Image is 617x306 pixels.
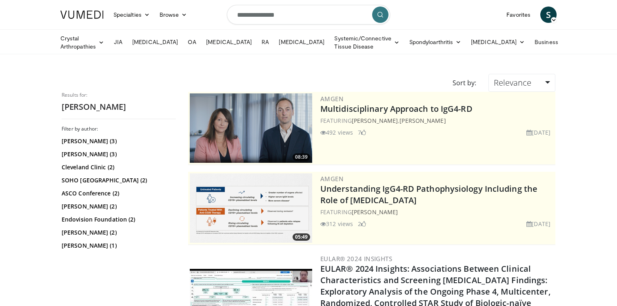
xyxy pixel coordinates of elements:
a: Business [530,34,571,50]
a: ASCO Conference (2) [62,189,174,197]
a: EULAR® 2024 Insights [320,255,392,263]
a: [PERSON_NAME] [399,117,446,124]
li: 2 [358,220,366,228]
a: 05:49 [190,173,312,243]
a: [PERSON_NAME] (3) [62,150,174,158]
a: [MEDICAL_DATA] [466,34,530,50]
a: Specialties [109,7,155,23]
a: Systemic/Connective Tissue Disease [329,34,404,51]
li: [DATE] [526,128,550,137]
a: [MEDICAL_DATA] [127,34,183,50]
span: 05:49 [293,233,310,241]
a: [MEDICAL_DATA] [201,34,257,50]
a: SOHO [GEOGRAPHIC_DATA] (2) [62,176,174,184]
span: Relevance [494,77,531,88]
a: [MEDICAL_DATA] [274,34,329,50]
a: Amgen [320,95,344,103]
a: [PERSON_NAME] (1) [62,242,174,250]
li: 492 views [320,128,353,137]
a: JIA [109,34,127,50]
span: 08:39 [293,153,310,161]
a: Multidisciplinary Approach to IgG4-RD [320,103,473,114]
a: [PERSON_NAME] [352,117,398,124]
a: [PERSON_NAME] [352,208,398,216]
li: 312 views [320,220,353,228]
a: [PERSON_NAME] (2) [62,228,174,237]
div: Sort by: [446,74,482,92]
img: 04ce378e-5681-464e-a54a-15375da35326.png.300x170_q85_crop-smart_upscale.png [190,93,312,163]
a: Browse [155,7,192,23]
a: S [540,7,557,23]
a: Crystal Arthropathies [55,34,109,51]
div: FEATURING [320,208,554,216]
a: Relevance [488,74,555,92]
a: [PERSON_NAME] (2) [62,202,174,211]
a: Favorites [502,7,535,23]
h2: [PERSON_NAME] [62,102,176,112]
a: RA [257,34,274,50]
a: Amgen [320,175,344,183]
a: Endovision Foundation (2) [62,215,174,224]
h3: Filter by author: [62,126,176,132]
p: Results for: [62,92,176,98]
input: Search topics, interventions [227,5,390,24]
a: [PERSON_NAME] (3) [62,137,174,145]
img: 3e5b4ad1-6d9b-4d8f-ba8e-7f7d389ba880.png.300x170_q85_crop-smart_upscale.png [190,173,312,243]
a: 08:39 [190,93,312,163]
a: Cleveland Clinic (2) [62,163,174,171]
img: VuMedi Logo [60,11,104,19]
li: [DATE] [526,220,550,228]
div: FEATURING , [320,116,554,125]
li: 7 [358,128,366,137]
a: OA [183,34,201,50]
a: Understanding IgG4-RD Pathophysiology Including the Role of [MEDICAL_DATA] [320,183,537,206]
a: Spondyloarthritis [404,34,466,50]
